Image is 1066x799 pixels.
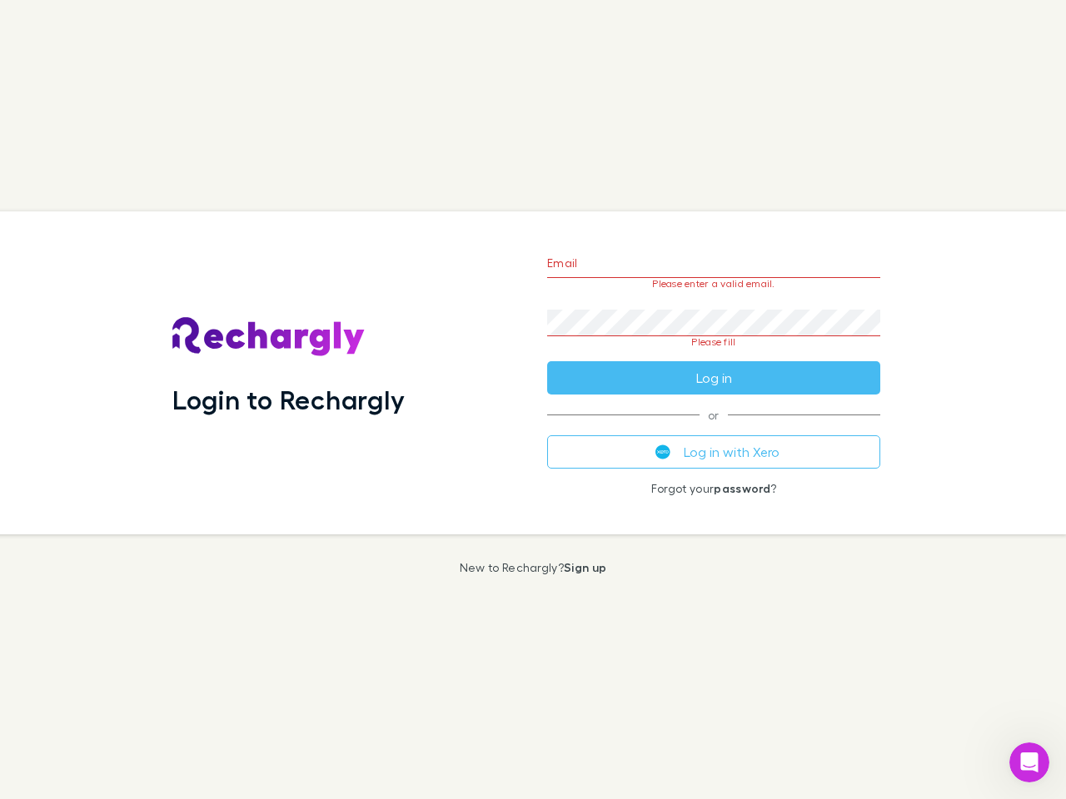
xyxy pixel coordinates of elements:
[547,361,880,395] button: Log in
[1009,742,1049,782] iframe: Intercom live chat
[655,444,670,459] img: Xero's logo
[547,336,880,348] p: Please fill
[714,481,770,495] a: password
[564,560,606,574] a: Sign up
[547,278,880,290] p: Please enter a valid email.
[547,435,880,469] button: Log in with Xero
[172,384,405,415] h1: Login to Rechargly
[460,561,607,574] p: New to Rechargly?
[172,317,366,357] img: Rechargly's Logo
[547,482,880,495] p: Forgot your ?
